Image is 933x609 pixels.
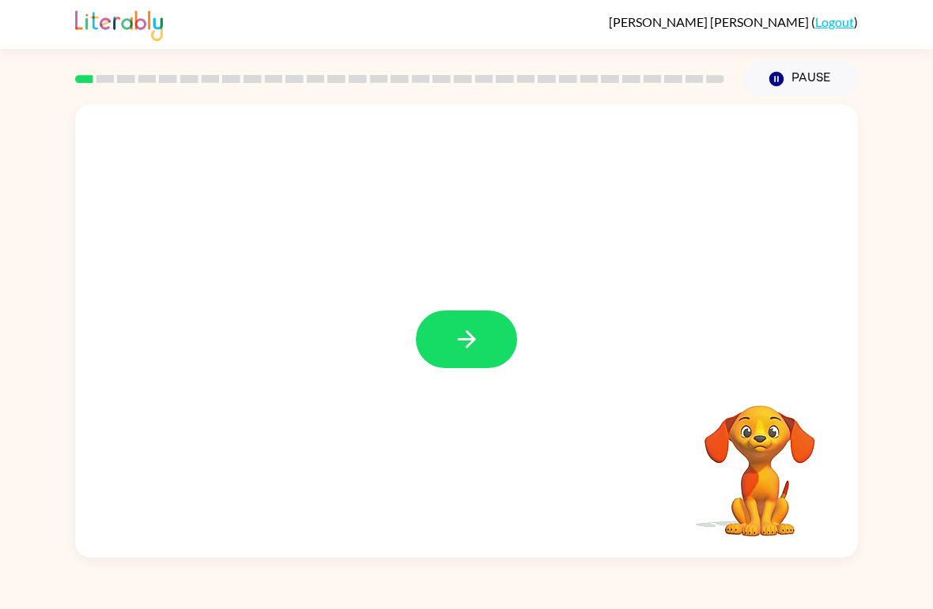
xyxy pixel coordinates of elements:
img: Literably [75,6,163,41]
video: Your browser must support playing .mp4 files to use Literably. Please try using another browser. [681,381,839,539]
div: ( ) [609,14,858,29]
a: Logout [815,14,854,29]
span: [PERSON_NAME] [PERSON_NAME] [609,14,811,29]
button: Pause [743,61,858,97]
